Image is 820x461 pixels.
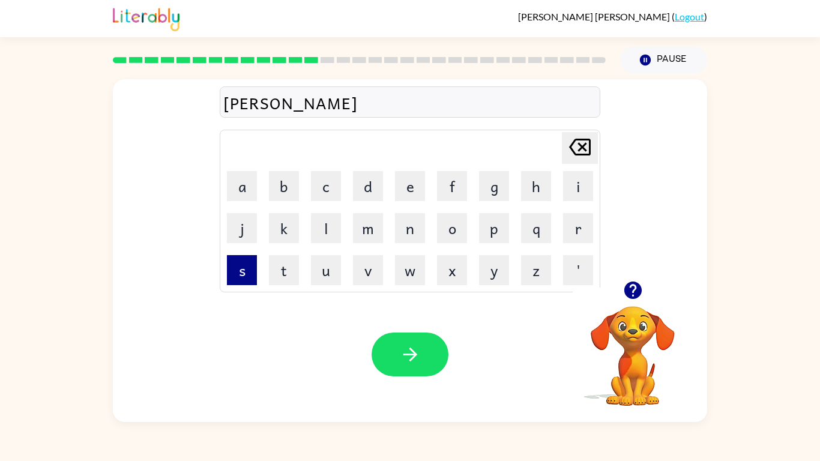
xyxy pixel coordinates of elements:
button: h [521,171,551,201]
button: r [563,213,593,243]
video: Your browser must support playing .mp4 files to use Literably. Please try using another browser. [573,288,693,408]
div: ( ) [518,11,707,22]
button: o [437,213,467,243]
button: Pause [620,46,707,74]
button: i [563,171,593,201]
button: e [395,171,425,201]
button: c [311,171,341,201]
button: v [353,255,383,285]
button: p [479,213,509,243]
button: z [521,255,551,285]
button: g [479,171,509,201]
div: [PERSON_NAME] [223,90,597,115]
button: t [269,255,299,285]
button: k [269,213,299,243]
button: x [437,255,467,285]
button: n [395,213,425,243]
button: a [227,171,257,201]
button: y [479,255,509,285]
button: w [395,255,425,285]
img: Literably [113,5,179,31]
button: q [521,213,551,243]
button: u [311,255,341,285]
a: Logout [675,11,704,22]
span: [PERSON_NAME] [PERSON_NAME] [518,11,672,22]
button: j [227,213,257,243]
button: f [437,171,467,201]
button: b [269,171,299,201]
button: d [353,171,383,201]
button: s [227,255,257,285]
button: l [311,213,341,243]
button: m [353,213,383,243]
button: ' [563,255,593,285]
